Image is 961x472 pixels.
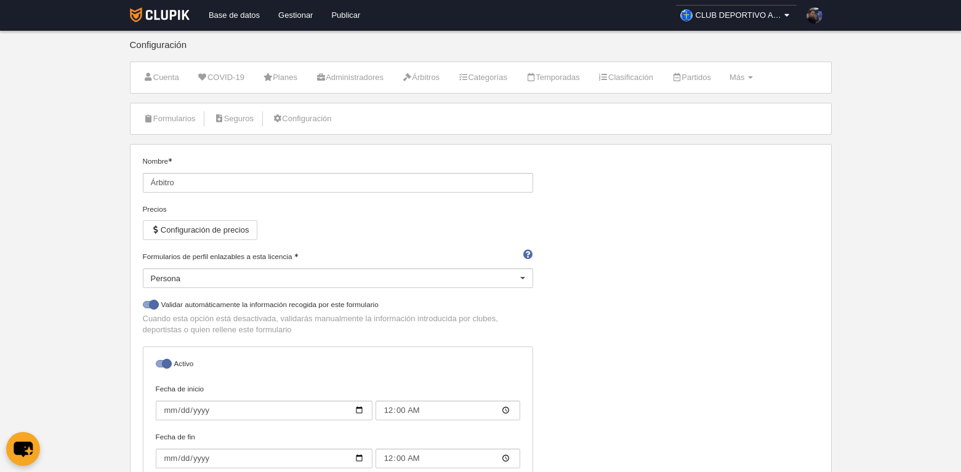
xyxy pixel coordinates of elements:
input: Fecha de inicio [156,401,372,420]
a: Clasificación [592,68,660,87]
label: Activo [156,358,520,372]
label: Validar automáticamente la información recogida por este formulario [143,299,533,313]
a: Formularios [137,110,203,128]
a: COVID-19 [191,68,251,87]
img: Clupik [130,7,190,22]
button: chat-button [6,432,40,466]
input: Fecha de inicio [376,401,520,420]
a: Temporadas [519,68,587,87]
a: Seguros [207,110,260,128]
i: Obligatorio [168,158,172,162]
label: Fecha de fin [156,431,520,468]
div: Precios [143,204,533,215]
label: Formularios de perfil enlazables a esta licencia [143,251,533,262]
span: Más [730,73,745,82]
p: Cuando esta opción está desactivada, validarás manualmente la información introducida por clubes,... [143,313,533,335]
i: Obligatorio [294,254,298,257]
a: Configuración [265,110,338,128]
a: Administradores [309,68,390,87]
button: Configuración de precios [143,220,257,240]
a: CLUB DEPORTIVO ASTEROV [675,5,797,26]
input: Fecha de fin [156,449,372,468]
a: Partidos [665,68,718,87]
label: Nombre [143,156,533,193]
span: CLUB DEPORTIVO ASTEROV [696,9,782,22]
a: Más [723,68,760,87]
a: Árbitros [395,68,446,87]
a: Cuenta [137,68,186,87]
a: Planes [256,68,304,87]
img: OaGETZcTQ9J6.30x30.jpg [680,9,693,22]
img: PaCb3JBlVFsk.30x30.jpg [806,7,822,23]
a: Categorías [451,68,514,87]
input: Fecha de fin [376,449,520,468]
div: Configuración [130,40,832,62]
input: Nombre [143,173,533,193]
label: Fecha de inicio [156,383,520,420]
span: Persona [151,274,180,283]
